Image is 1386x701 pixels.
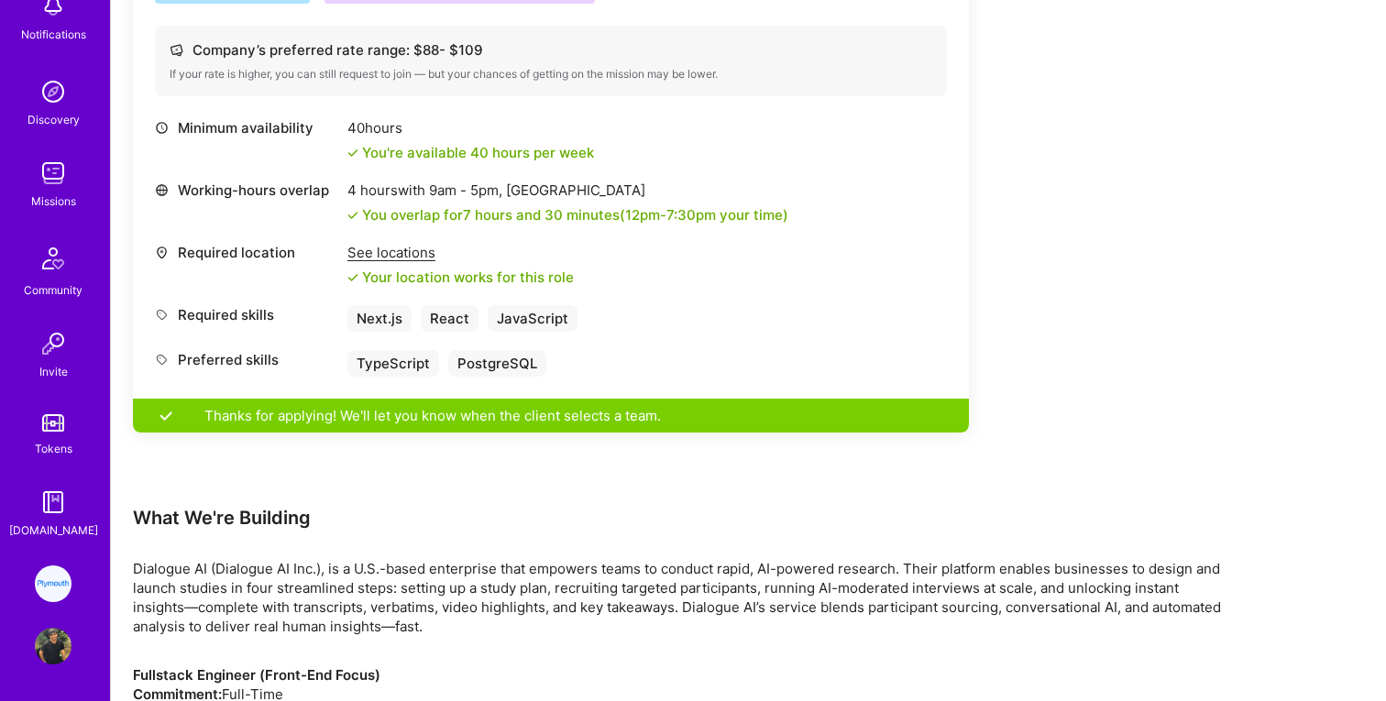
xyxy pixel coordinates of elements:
div: Tokens [35,439,72,458]
img: Plymouth: Fullstack developer to help build a global mobility platform [35,565,71,602]
i: icon Location [155,246,169,259]
span: 9am - 5pm , [425,181,506,199]
div: Required skills [155,305,338,324]
div: If your rate is higher, you can still request to join — but your chances of getting on the missio... [170,67,932,82]
i: icon Cash [170,43,183,57]
div: JavaScript [488,305,577,332]
img: guide book [35,484,71,520]
img: Community [31,236,75,280]
img: teamwork [35,155,71,192]
div: 40 hours [347,118,594,137]
div: [DOMAIN_NAME] [9,520,98,540]
div: Your location works for this role [347,268,574,287]
img: User Avatar [35,628,71,664]
div: Thanks for applying! We'll let you know when the client selects a team. [133,399,969,433]
a: User Avatar [30,628,76,664]
a: Plymouth: Fullstack developer to help build a global mobility platform [30,565,76,602]
div: Company’s preferred rate range: $ 88 - $ 109 [170,40,932,60]
span: 12pm - 7:30pm [625,206,716,224]
img: tokens [42,414,64,432]
i: icon Check [347,148,358,159]
div: Discovery [27,110,80,129]
div: Next.js [347,305,412,332]
div: Minimum availability [155,118,338,137]
div: See locations [347,243,574,262]
div: PostgreSQL [448,350,546,377]
div: Missions [31,192,76,211]
i: icon World [155,183,169,197]
div: Community [24,280,82,300]
i: icon Clock [155,121,169,135]
i: icon Tag [155,353,169,367]
p: Dialogue AI (Dialogue AI Inc.), is a U.S.-based enterprise that empowers teams to conduct rapid, ... [133,559,1233,636]
div: Notifications [21,25,86,44]
img: discovery [35,73,71,110]
div: TypeScript [347,350,439,377]
div: Invite [39,362,68,381]
div: Working-hours overlap [155,181,338,200]
div: What We're Building [133,506,1233,530]
i: icon Check [347,210,358,221]
div: 4 hours with [GEOGRAPHIC_DATA] [347,181,788,200]
div: You're available 40 hours per week [347,143,594,162]
div: Preferred skills [155,350,338,369]
div: React [421,305,478,332]
img: Invite [35,325,71,362]
div: You overlap for 7 hours and 30 minutes ( your time) [362,205,788,225]
i: icon Check [347,272,358,283]
i: icon Tag [155,308,169,322]
strong: Fullstack Engineer (Front-End Focus) [133,666,380,684]
div: Required location [155,243,338,262]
